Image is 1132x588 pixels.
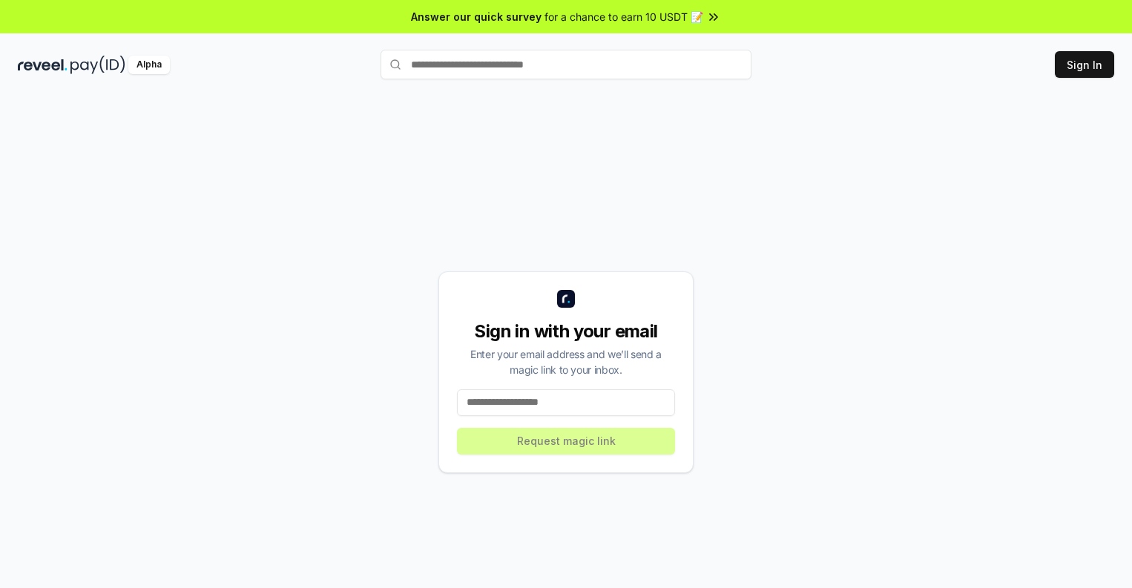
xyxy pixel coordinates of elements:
[557,290,575,308] img: logo_small
[18,56,68,74] img: reveel_dark
[128,56,170,74] div: Alpha
[457,320,675,343] div: Sign in with your email
[70,56,125,74] img: pay_id
[1055,51,1114,78] button: Sign In
[544,9,703,24] span: for a chance to earn 10 USDT 📝
[457,346,675,377] div: Enter your email address and we’ll send a magic link to your inbox.
[411,9,542,24] span: Answer our quick survey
